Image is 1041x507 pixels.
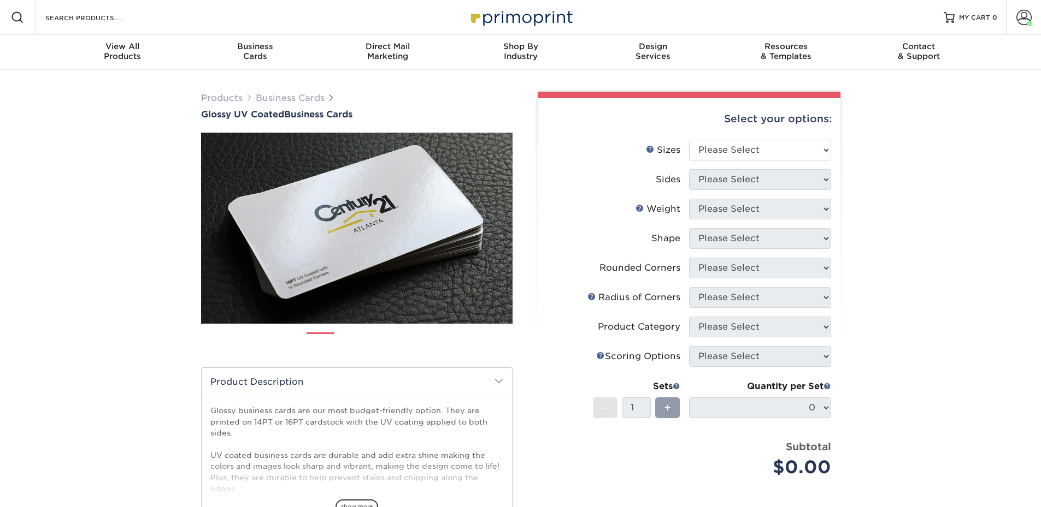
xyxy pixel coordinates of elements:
[201,109,513,120] h1: Business Cards
[189,41,321,61] div: Cards
[307,329,334,356] img: Business Cards 01
[189,35,321,70] a: BusinessCards
[959,13,990,22] span: MY CART
[380,328,407,355] img: Business Cards 03
[56,41,189,61] div: Products
[189,41,321,51] span: Business
[202,368,512,396] h2: Product Description
[587,291,680,304] div: Radius of Corners
[201,109,284,120] span: Glossy UV Coated
[603,399,608,416] span: -
[664,399,671,416] span: +
[546,98,832,140] div: Select your options:
[587,41,720,61] div: Services
[321,41,454,61] div: Marketing
[852,35,985,70] a: Contact& Support
[56,41,189,51] span: View All
[599,261,680,275] div: Rounded Corners
[636,202,680,216] div: Weight
[720,41,852,51] span: Resources
[587,41,720,51] span: Design
[697,454,831,480] div: $0.00
[720,35,852,70] a: Resources& Templates
[454,35,587,70] a: Shop ByIndustry
[321,41,454,51] span: Direct Mail
[852,41,985,51] span: Contact
[201,109,513,120] a: Glossy UV CoatedBusiness Cards
[651,232,680,245] div: Shape
[786,440,831,452] strong: Subtotal
[256,93,325,103] a: Business Cards
[466,5,575,29] img: Primoprint
[646,144,680,157] div: Sizes
[454,41,587,61] div: Industry
[56,35,189,70] a: View AllProducts
[343,328,370,355] img: Business Cards 02
[44,11,151,24] input: SEARCH PRODUCTS.....
[321,35,454,70] a: Direct MailMarketing
[201,73,513,384] img: Glossy UV Coated 01
[454,41,587,51] span: Shop By
[593,380,680,393] div: Sets
[656,173,680,186] div: Sides
[598,320,680,333] div: Product Category
[720,41,852,61] div: & Templates
[852,41,985,61] div: & Support
[596,350,680,363] div: Scoring Options
[992,14,997,21] span: 0
[587,35,720,70] a: DesignServices
[689,380,831,393] div: Quantity per Set
[201,93,243,103] a: Products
